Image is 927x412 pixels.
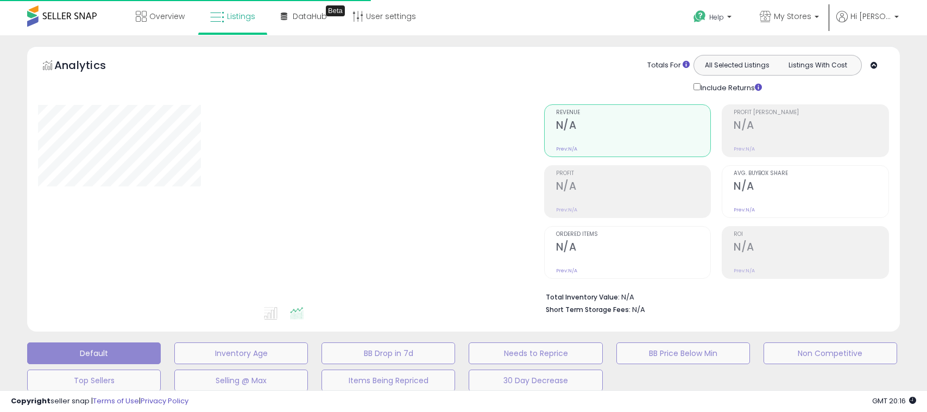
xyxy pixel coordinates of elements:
[734,232,888,238] span: ROI
[546,305,630,314] b: Short Term Storage Fees:
[321,342,455,364] button: BB Drop in 7d
[556,110,711,116] span: Revenue
[174,370,308,391] button: Selling @ Max
[734,241,888,255] h2: N/A
[734,171,888,177] span: Avg. Buybox Share
[556,232,711,238] span: Ordered Items
[685,2,742,35] a: Help
[556,241,711,255] h2: N/A
[469,370,602,391] button: 30 Day Decrease
[734,119,888,134] h2: N/A
[693,10,707,23] i: Get Help
[774,11,811,22] span: My Stores
[556,146,577,152] small: Prev: N/A
[149,11,185,22] span: Overview
[556,207,577,213] small: Prev: N/A
[647,60,690,71] div: Totals For
[685,81,775,93] div: Include Returns
[11,396,188,407] div: seller snap | |
[764,342,897,364] button: Non Competitive
[556,171,711,177] span: Profit
[326,5,345,16] div: Tooltip anchor
[734,267,755,274] small: Prev: N/A
[174,342,308,364] button: Inventory Age
[546,290,881,303] li: N/A
[469,342,602,364] button: Needs to Reprice
[734,207,755,213] small: Prev: N/A
[697,58,778,72] button: All Selected Listings
[11,396,51,406] strong: Copyright
[556,180,711,195] h2: N/A
[709,13,724,22] span: Help
[227,11,255,22] span: Listings
[616,342,750,364] button: BB Price Below Min
[321,370,455,391] button: Items Being Repriced
[734,110,888,116] span: Profit [PERSON_NAME]
[777,58,858,72] button: Listings With Cost
[27,342,161,364] button: Default
[556,119,711,134] h2: N/A
[632,304,645,315] span: N/A
[293,11,327,22] span: DataHub
[556,267,577,274] small: Prev: N/A
[54,58,127,76] h5: Analytics
[734,180,888,195] h2: N/A
[734,146,755,152] small: Prev: N/A
[836,11,899,35] a: Hi [PERSON_NAME]
[850,11,891,22] span: Hi [PERSON_NAME]
[546,292,620,302] b: Total Inventory Value:
[27,370,161,391] button: Top Sellers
